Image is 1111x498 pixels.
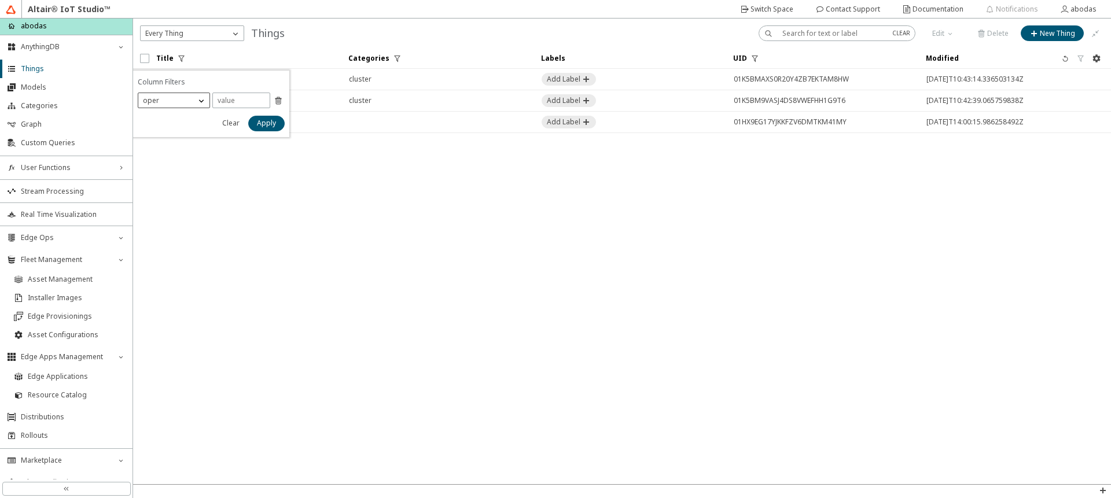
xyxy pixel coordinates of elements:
span: Edge Applications [28,372,126,381]
span: Models [21,83,126,92]
p: abodas [21,21,47,31]
span: Graph [21,120,126,129]
span: Real Time Visualization [21,210,126,219]
span: Fleet Management [21,255,112,264]
span: Edge Apps Management [21,352,112,361]
span: Resource Catalog [28,390,126,400]
span: Distributions [21,412,126,422]
span: Marketplace [21,456,112,465]
span: Asset Configurations [28,330,126,340]
span: Edge Ops [21,233,112,242]
span: Asset Management [28,275,126,284]
span: AnythingDB [21,42,112,51]
span: Categories [21,101,126,110]
span: Rollouts [21,431,126,440]
span: Installer Images [28,293,126,303]
span: Edge Applications [21,478,126,487]
span: Stream Processing [21,187,126,196]
span: Custom Queries [21,138,126,147]
span: Things [21,64,126,73]
span: User Functions [21,163,112,172]
span: Edge Provisionings [28,312,126,321]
